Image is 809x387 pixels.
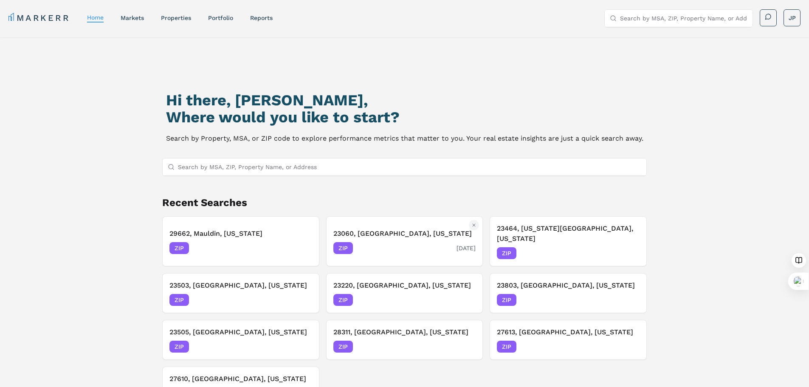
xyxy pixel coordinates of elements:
[169,341,189,353] span: ZIP
[497,327,640,337] h3: 27613, [GEOGRAPHIC_DATA], [US_STATE]
[497,223,640,244] h3: 23464, [US_STATE][GEOGRAPHIC_DATA], [US_STATE]
[497,280,640,291] h3: 23803, [GEOGRAPHIC_DATA], [US_STATE]
[250,14,273,21] a: reports
[162,320,319,360] button: Remove 23505, Norfolk, Virginia23505, [GEOGRAPHIC_DATA], [US_STATE]ZIP[DATE]
[162,273,319,313] button: Remove 23503, Norfolk, Virginia23503, [GEOGRAPHIC_DATA], [US_STATE]ZIP[DATE]
[457,296,476,304] span: [DATE]
[620,249,640,257] span: [DATE]
[169,374,312,384] h3: 27610, [GEOGRAPHIC_DATA], [US_STATE]
[497,294,516,306] span: ZIP
[457,342,476,351] span: [DATE]
[293,342,312,351] span: [DATE]
[121,14,144,21] a: markets
[490,216,647,266] button: Remove 23464, Virginia Beach, Virginia23464, [US_STATE][GEOGRAPHIC_DATA], [US_STATE]ZIP[DATE]
[469,220,479,230] button: Remove 23060, Glen Allen, Virginia
[162,216,319,266] button: Remove 29662, Mauldin, South Carolina29662, Mauldin, [US_STATE]ZIP[DATE]
[333,280,476,291] h3: 23220, [GEOGRAPHIC_DATA], [US_STATE]
[620,296,640,304] span: [DATE]
[293,244,312,252] span: [DATE]
[178,158,642,175] input: Search by MSA, ZIP, Property Name, or Address
[166,109,643,126] h2: Where would you like to start?
[497,247,516,259] span: ZIP
[333,327,476,337] h3: 28311, [GEOGRAPHIC_DATA], [US_STATE]
[169,280,312,291] h3: 23503, [GEOGRAPHIC_DATA], [US_STATE]
[169,294,189,306] span: ZIP
[784,9,801,26] button: JP
[333,242,353,254] span: ZIP
[333,341,353,353] span: ZIP
[293,296,312,304] span: [DATE]
[161,14,191,21] a: properties
[457,244,476,252] span: [DATE]
[166,92,643,109] h1: Hi there, [PERSON_NAME],
[490,273,647,313] button: Remove 23803, Petersburg, Virginia23803, [GEOGRAPHIC_DATA], [US_STATE]ZIP[DATE]
[87,14,104,21] a: home
[169,242,189,254] span: ZIP
[162,196,647,209] h2: Recent Searches
[326,273,483,313] button: Remove 23220, Richmond, Virginia23220, [GEOGRAPHIC_DATA], [US_STATE]ZIP[DATE]
[8,12,70,24] a: MARKERR
[166,133,643,144] p: Search by Property, MSA, or ZIP code to explore performance metrics that matter to you. Your real...
[326,320,483,360] button: Remove 28311, Fayetteville, North Carolina28311, [GEOGRAPHIC_DATA], [US_STATE]ZIP[DATE]
[620,342,640,351] span: [DATE]
[490,320,647,360] button: Remove 27613, Raleigh, North Carolina27613, [GEOGRAPHIC_DATA], [US_STATE]ZIP[DATE]
[620,10,747,27] input: Search by MSA, ZIP, Property Name, or Address
[789,14,796,22] span: JP
[497,341,516,353] span: ZIP
[326,216,483,266] button: Remove 23060, Glen Allen, Virginia23060, [GEOGRAPHIC_DATA], [US_STATE]ZIP[DATE]
[333,294,353,306] span: ZIP
[169,229,312,239] h3: 29662, Mauldin, [US_STATE]
[208,14,233,21] a: Portfolio
[169,327,312,337] h3: 23505, [GEOGRAPHIC_DATA], [US_STATE]
[333,229,476,239] h3: 23060, [GEOGRAPHIC_DATA], [US_STATE]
